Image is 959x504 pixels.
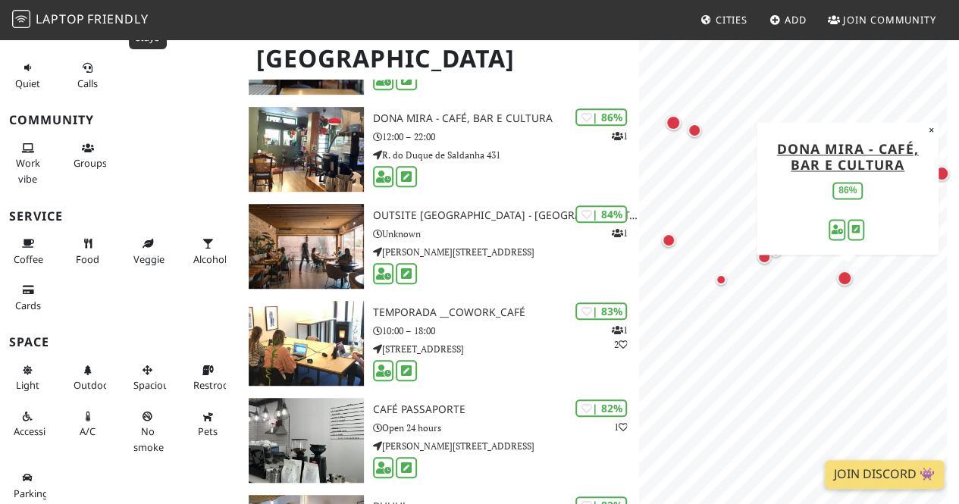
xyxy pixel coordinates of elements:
div: Map marker [934,166,955,187]
div: | 86% [575,108,627,126]
button: Restroom [189,358,227,398]
button: Accessible [9,404,47,444]
h3: Community [9,113,230,127]
h3: Space [9,335,230,349]
img: Outsite Porto - Mouco [249,204,364,289]
a: Join Community [822,6,942,33]
h3: Outsite [GEOGRAPHIC_DATA] - [GEOGRAPHIC_DATA] [373,209,639,222]
span: Veggie [133,252,165,266]
a: LaptopFriendly LaptopFriendly [12,7,149,33]
p: R. do Duque de Saldanha 431 [373,148,639,162]
span: Cities [716,13,747,27]
img: Café Passaporte [249,398,364,483]
p: 10:00 – 18:00 [373,324,639,338]
h3: Temporada __Cowork_Café [373,306,639,319]
span: Laptop [36,11,85,27]
p: 12:00 – 22:00 [373,130,639,144]
p: [PERSON_NAME][STREET_ADDRESS] [373,439,639,453]
h3: Dona Mira - Café, Bar e Cultura [373,112,639,125]
button: Light [9,358,47,398]
div: | 84% [575,205,627,223]
p: Unknown [373,227,639,241]
span: Credit cards [15,299,41,312]
div: Map marker [757,250,777,270]
div: Map marker [662,233,682,253]
span: People working [16,156,40,185]
div: | 82% [575,399,627,417]
h1: [GEOGRAPHIC_DATA] [244,38,636,80]
span: Quiet [15,77,40,90]
img: Dona Mira - Café, Bar e Cultura [249,107,364,192]
button: Quiet [9,55,47,95]
p: [STREET_ADDRESS] [373,342,639,356]
button: Groups [69,136,107,176]
button: Close popup [924,122,939,139]
div: Map marker [666,115,687,136]
span: Restroom [193,378,238,392]
button: A/C [69,404,107,444]
button: Cards [9,277,47,318]
span: Alcohol [193,252,227,266]
button: Pets [189,404,227,444]
span: Coffee [14,252,43,266]
p: 1 2 [611,323,627,352]
div: Map marker [688,124,707,143]
span: Accessible [14,424,59,438]
span: Long stays [136,14,159,43]
span: Video/audio calls [77,77,98,90]
span: Smoke free [133,424,164,453]
a: Outsite Porto - Mouco | 84% 1 Outsite [GEOGRAPHIC_DATA] - [GEOGRAPHIC_DATA] Unknown [PERSON_NAME]... [240,204,639,289]
a: Cities [694,6,754,33]
button: Coffee [9,231,47,271]
button: Work vibe [9,136,47,191]
p: [PERSON_NAME][STREET_ADDRESS] [373,245,639,259]
p: Open 24 hours [373,421,639,435]
a: Temporada __Cowork_Café | 83% 12 Temporada __Cowork_Café 10:00 – 18:00 [STREET_ADDRESS] [240,301,639,386]
button: Spacious [129,358,167,398]
img: Temporada __Cowork_Café [249,301,364,386]
p: 1 [611,129,627,143]
button: Outdoor [69,358,107,398]
span: Friendly [87,11,148,27]
a: Dona Mira - Café, Bar e Cultura | 86% 1 Dona Mira - Café, Bar e Cultura 12:00 – 22:00 R. do Duque... [240,107,639,192]
p: 1 [613,420,627,434]
a: Café Passaporte | 82% 1 Café Passaporte Open 24 hours [PERSON_NAME][STREET_ADDRESS] [240,398,639,483]
span: Group tables [74,156,107,170]
div: 86% [832,182,863,199]
a: Add [763,6,813,33]
div: Map marker [770,246,788,265]
h3: Service [9,209,230,224]
button: Alcohol [189,231,227,271]
span: Natural light [16,378,39,392]
div: Map marker [837,271,858,292]
button: Veggie [129,231,167,271]
a: Join Discord 👾 [825,460,944,489]
button: Food [69,231,107,271]
p: 1 [611,226,627,240]
span: Pet friendly [198,424,218,438]
span: Air conditioned [80,424,96,438]
div: Map marker [716,274,734,293]
span: Food [76,252,99,266]
h3: Café Passaporte [373,403,639,416]
img: LaptopFriendly [12,10,30,28]
span: Parking [14,487,49,500]
button: No smoke [129,404,167,459]
a: Dona Mira - Café, Bar e Cultura [777,139,919,174]
div: | 83% [575,302,627,320]
span: Spacious [133,378,174,392]
span: Outdoor area [74,378,113,392]
span: Join Community [843,13,936,27]
span: Add [785,13,807,27]
button: Calls [69,55,107,95]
